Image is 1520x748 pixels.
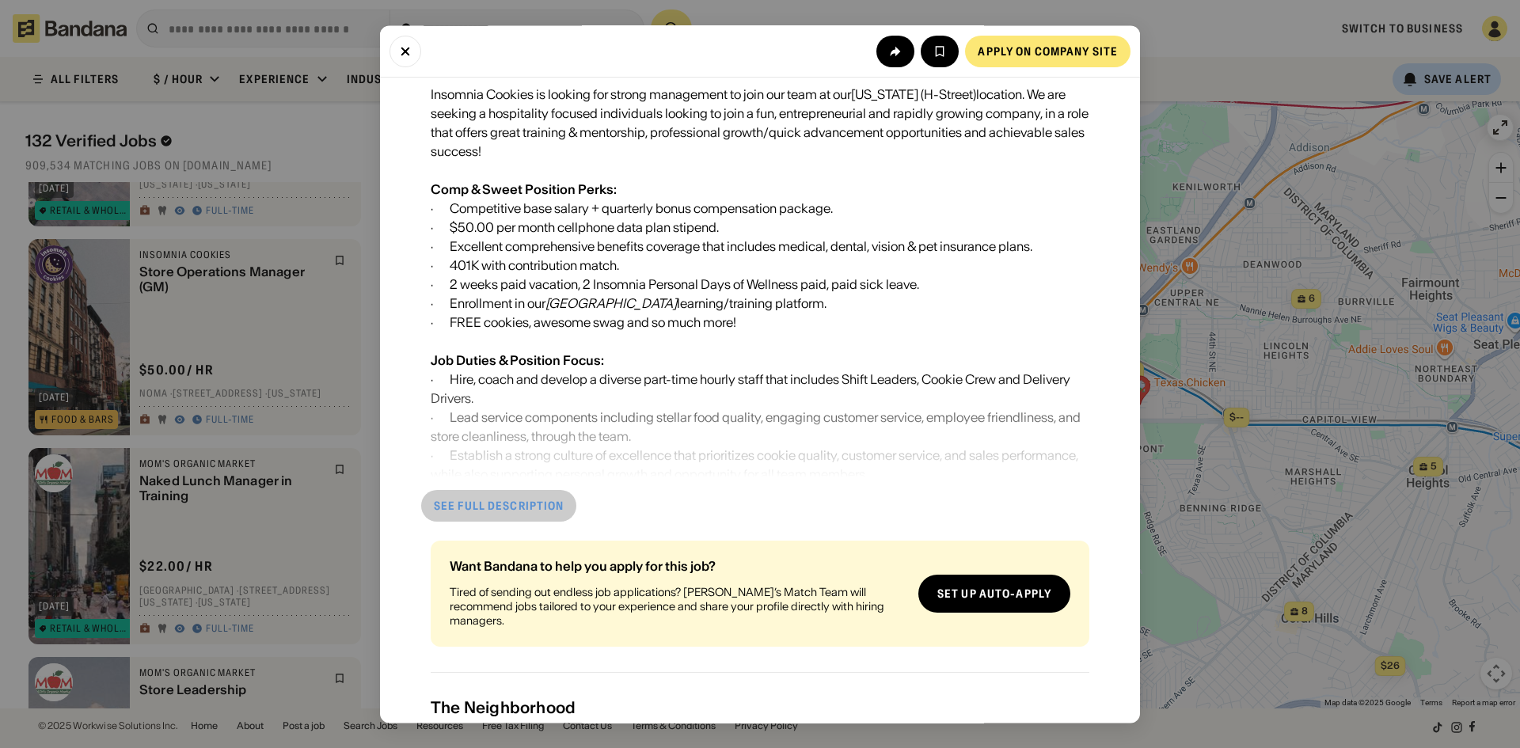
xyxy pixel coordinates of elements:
span: · Competitive base salary + quarterly bonus compensation package. [431,200,833,216]
span: · FREE cookies, awesome swag and so much more! [431,314,736,330]
b: Job Duties & Position Focus: [431,352,604,368]
div: H-Street) [431,85,1089,161]
span: · Lead service components including stellar food quality, engaging customer service, employee fri... [431,409,1081,444]
span: · 401K with contribution match. [431,257,619,273]
span: · Establish a strong culture of excellence that prioritizes cookie quality, customer service, and... [431,447,1078,482]
div: See full description [434,500,564,511]
div: Tired of sending out endless job applications? [PERSON_NAME]’s Match Team will recommend jobs tai... [450,585,906,628]
i: [GEOGRAPHIC_DATA] [545,295,677,311]
button: Close [389,35,421,66]
span: · 2 weeks paid vacation, 2 Insomnia Personal Days of Wellness paid, paid sick leave. [431,276,919,292]
div: Set up auto-apply [937,588,1051,599]
span: · Excellent comprehensive benefits coverage that includes medical, dental, vision & pet insurance... [431,238,1032,254]
span: · Enrollment in our [431,295,545,311]
span: Insomnia Cookies is looking for strong management to join our team at our [US_STATE] ( [431,86,924,102]
span: · $50.00 per month cellphone data plan stipend. [431,219,719,235]
b: Comp & Sweet Position Perks: [431,181,617,197]
span: · Hire, coach and develop a diverse part-time hourly staff that includes Shift Leaders, Cookie Cr... [431,371,1070,406]
span: learning/training platform. [677,295,826,311]
div: Apply on company site [978,45,1118,56]
div: Want Bandana to help you apply for this job? [450,560,906,572]
div: The Neighborhood [431,699,1089,718]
